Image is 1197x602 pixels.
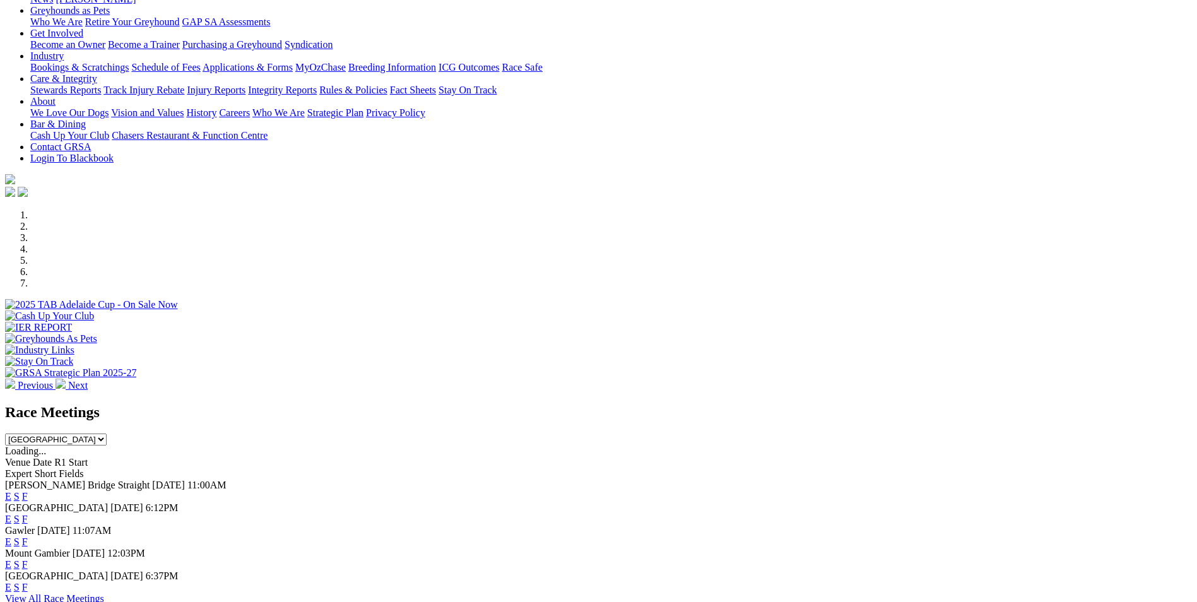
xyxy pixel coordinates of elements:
[18,380,53,391] span: Previous
[203,62,293,73] a: Applications & Forms
[30,107,109,118] a: We Love Our Dogs
[22,536,28,547] a: F
[5,404,1192,421] h2: Race Meetings
[22,559,28,570] a: F
[390,85,436,95] a: Fact Sheets
[5,367,136,379] img: GRSA Strategic Plan 2025-27
[30,62,129,73] a: Bookings & Scratchings
[366,107,425,118] a: Privacy Policy
[439,62,499,73] a: ICG Outcomes
[112,130,268,141] a: Chasers Restaurant & Function Centre
[73,548,105,558] span: [DATE]
[5,380,56,391] a: Previous
[54,457,88,468] span: R1 Start
[5,345,74,356] img: Industry Links
[30,85,1192,96] div: Care & Integrity
[30,73,97,84] a: Care & Integrity
[182,16,271,27] a: GAP SA Assessments
[107,548,145,558] span: 12:03PM
[295,62,346,73] a: MyOzChase
[5,582,11,593] a: E
[5,174,15,184] img: logo-grsa-white.png
[111,107,184,118] a: Vision and Values
[248,85,317,95] a: Integrity Reports
[30,62,1192,73] div: Industry
[30,141,91,152] a: Contact GRSA
[33,457,52,468] span: Date
[30,39,1192,50] div: Get Involved
[30,130,109,141] a: Cash Up Your Club
[73,525,112,536] span: 11:07AM
[187,85,245,95] a: Injury Reports
[30,16,83,27] a: Who We Are
[182,39,282,50] a: Purchasing a Greyhound
[5,570,108,581] span: [GEOGRAPHIC_DATA]
[5,491,11,502] a: E
[30,5,110,16] a: Greyhounds as Pets
[5,457,30,468] span: Venue
[252,107,305,118] a: Who We Are
[30,39,105,50] a: Become an Owner
[30,130,1192,141] div: Bar & Dining
[30,153,114,163] a: Login To Blackbook
[35,468,57,479] span: Short
[152,480,185,490] span: [DATE]
[146,502,179,513] span: 6:12PM
[285,39,333,50] a: Syndication
[30,119,86,129] a: Bar & Dining
[5,536,11,547] a: E
[5,187,15,197] img: facebook.svg
[14,491,20,502] a: S
[5,310,94,322] img: Cash Up Your Club
[219,107,250,118] a: Careers
[319,85,387,95] a: Rules & Policies
[56,380,88,391] a: Next
[30,28,83,38] a: Get Involved
[348,62,436,73] a: Breeding Information
[5,379,15,389] img: chevron-left-pager-white.svg
[22,491,28,502] a: F
[22,514,28,524] a: F
[110,502,143,513] span: [DATE]
[30,16,1192,28] div: Greyhounds as Pets
[85,16,180,27] a: Retire Your Greyhound
[18,187,28,197] img: twitter.svg
[59,468,83,479] span: Fields
[56,379,66,389] img: chevron-right-pager-white.svg
[5,514,11,524] a: E
[110,570,143,581] span: [DATE]
[5,333,97,345] img: Greyhounds As Pets
[502,62,542,73] a: Race Safe
[14,514,20,524] a: S
[30,96,56,107] a: About
[14,536,20,547] a: S
[5,559,11,570] a: E
[5,525,35,536] span: Gawler
[307,107,363,118] a: Strategic Plan
[68,380,88,391] span: Next
[30,85,101,95] a: Stewards Reports
[37,525,70,536] span: [DATE]
[5,480,150,490] span: [PERSON_NAME] Bridge Straight
[5,502,108,513] span: [GEOGRAPHIC_DATA]
[5,468,32,479] span: Expert
[22,582,28,593] a: F
[5,446,46,456] span: Loading...
[14,582,20,593] a: S
[187,480,227,490] span: 11:00AM
[30,107,1192,119] div: About
[131,62,200,73] a: Schedule of Fees
[5,299,178,310] img: 2025 TAB Adelaide Cup - On Sale Now
[5,356,73,367] img: Stay On Track
[146,570,179,581] span: 6:37PM
[5,548,70,558] span: Mount Gambier
[5,322,72,333] img: IER REPORT
[30,50,64,61] a: Industry
[103,85,184,95] a: Track Injury Rebate
[439,85,497,95] a: Stay On Track
[186,107,216,118] a: History
[108,39,180,50] a: Become a Trainer
[14,559,20,570] a: S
